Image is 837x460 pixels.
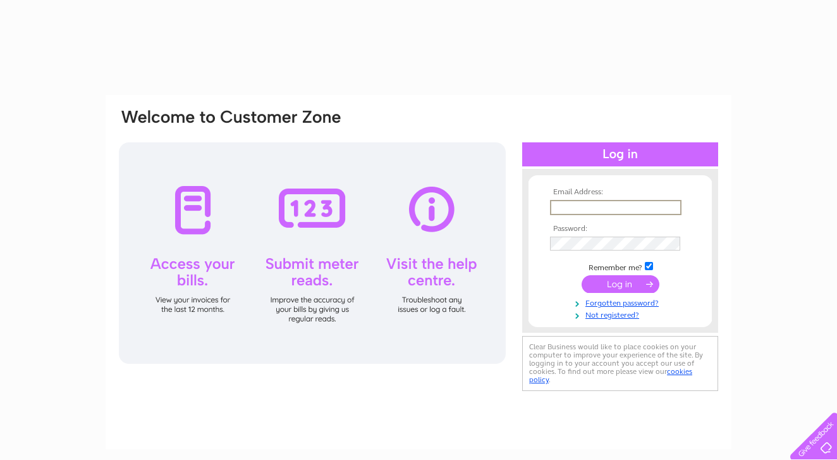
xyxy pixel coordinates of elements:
[547,260,693,273] td: Remember me?
[547,225,693,233] th: Password:
[582,275,659,293] input: Submit
[547,188,693,197] th: Email Address:
[522,336,718,391] div: Clear Business would like to place cookies on your computer to improve your experience of the sit...
[550,308,693,320] a: Not registered?
[529,367,692,384] a: cookies policy
[550,296,693,308] a: Forgotten password?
